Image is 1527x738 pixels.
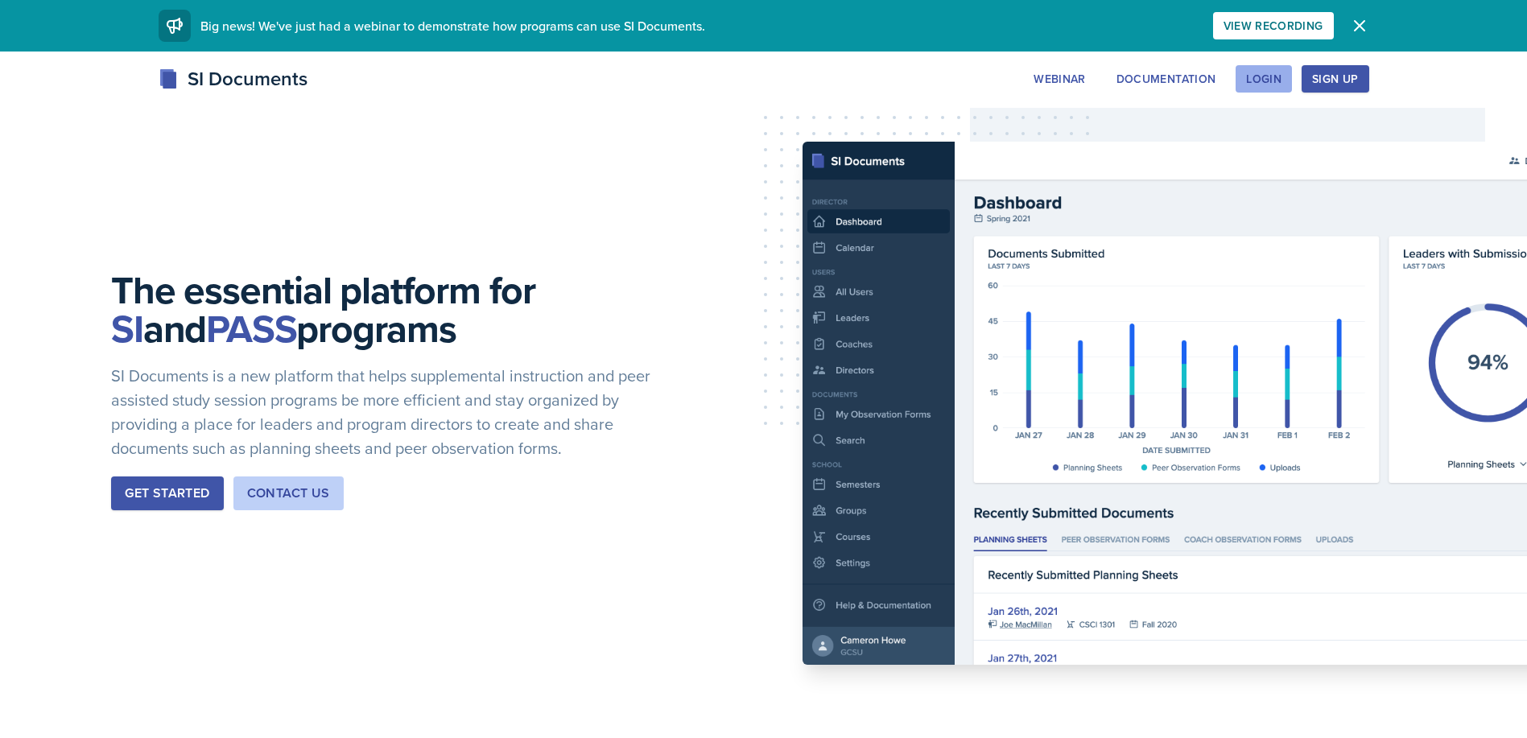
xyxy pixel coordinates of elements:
[1236,65,1292,93] button: Login
[1302,65,1368,93] button: Sign Up
[1023,65,1096,93] button: Webinar
[1116,72,1216,85] div: Documentation
[159,64,307,93] div: SI Documents
[200,17,705,35] span: Big news! We've just had a webinar to demonstrate how programs can use SI Documents.
[111,476,223,510] button: Get Started
[1312,72,1358,85] div: Sign Up
[125,484,209,503] div: Get Started
[1106,65,1227,93] button: Documentation
[233,476,344,510] button: Contact Us
[1034,72,1085,85] div: Webinar
[1246,72,1281,85] div: Login
[247,484,330,503] div: Contact Us
[1224,19,1323,32] div: View Recording
[1213,12,1334,39] button: View Recording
